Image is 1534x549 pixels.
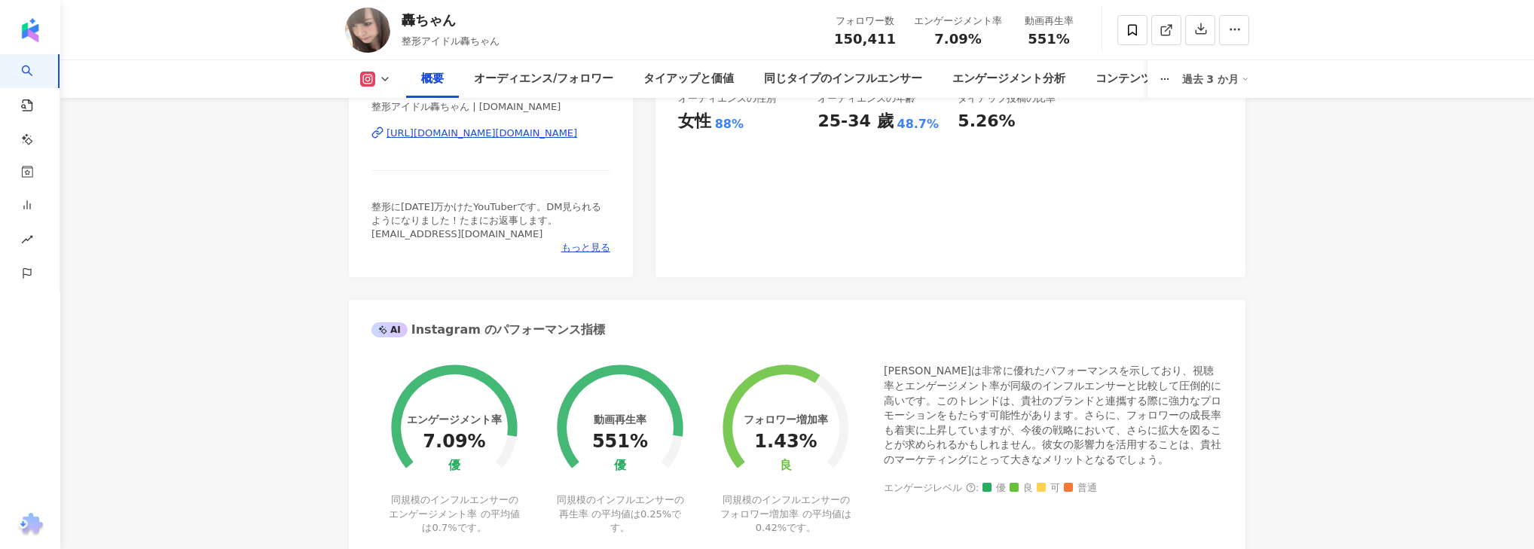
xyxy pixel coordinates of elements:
[345,8,390,53] img: KOL Avatar
[402,35,500,47] span: 整形アイドル轟ちゃん
[614,459,626,473] div: 優
[21,224,33,258] span: rise
[914,14,1002,29] div: エンゲージメント率
[1028,32,1070,47] span: 551%
[817,92,915,105] div: オーディエンスの年齢
[1064,483,1097,494] span: 普通
[884,483,1223,494] div: エンゲージレベル :
[1010,483,1033,494] span: 良
[592,432,648,453] div: 551%
[834,14,896,29] div: フォロワー数
[958,92,1056,105] div: タイアップ投稿の比率
[423,432,485,453] div: 7.09%
[744,413,828,425] div: フォロワー増加率
[561,241,610,255] span: もっと見る
[407,413,502,425] div: エンゲージメント率
[474,70,613,88] div: オーディエンス/フォロワー
[371,100,610,114] span: 整形アイドル轟ちゃん | [DOMAIN_NAME]
[371,201,601,239] span: 整形に[DATE]万かけたYouTuberです。DM見られるようになりました！たまにお返事します。[EMAIL_ADDRESS][DOMAIN_NAME]
[21,54,51,217] a: search
[1037,483,1060,494] span: 可
[555,493,686,535] div: 同規模のインフルエンサーの再生率 の平均値は です。
[18,18,42,42] img: logo icon
[780,459,792,473] div: 良
[387,127,577,140] div: [URL][DOMAIN_NAME][DOMAIN_NAME]
[432,522,457,533] span: 0.7%
[371,322,605,338] div: Instagram のパフォーマンス指標
[715,116,744,133] div: 88%
[389,493,521,535] div: 同規模のインフルエンサーのエンゲージメント率 の平均値は です。
[371,322,408,337] div: AI
[402,11,500,29] div: 轟ちゃん
[448,459,460,473] div: 優
[371,127,610,140] a: [URL][DOMAIN_NAME][DOMAIN_NAME]
[897,116,940,133] div: 48.7%
[421,70,444,88] div: 概要
[952,70,1065,88] div: エンゲージメント分析
[754,432,817,453] div: 1.43%
[640,508,671,520] span: 0.25%
[934,32,981,47] span: 7.09%
[594,413,646,425] div: 動画再生率
[982,483,1006,494] span: 優
[817,110,893,133] div: 25-34 歲
[16,513,45,537] img: chrome extension
[678,92,776,105] div: オーディエンスの性別
[834,31,896,47] span: 150,411
[764,70,922,88] div: 同じタイプのインフルエンサー
[1182,67,1250,91] div: 過去 3 か月
[1095,70,1197,88] div: コンテンツ内容分析
[720,493,852,535] div: 同規模のインフルエンサーのフォロワー増加率 の平均値は です。
[643,70,734,88] div: タイアップと価値
[884,364,1223,467] div: [PERSON_NAME]は非常に優れたパフォーマンスを示しており、視聴率とエンゲージメント率が同級のインフルエンサーと比較して圧倒的に高いです。このトレンドは、貴社のブランドと連攜する際に強力...
[1020,14,1077,29] div: 動画再生率
[958,110,1015,133] div: 5.26%
[678,110,711,133] div: 女性
[756,522,787,533] span: 0.42%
